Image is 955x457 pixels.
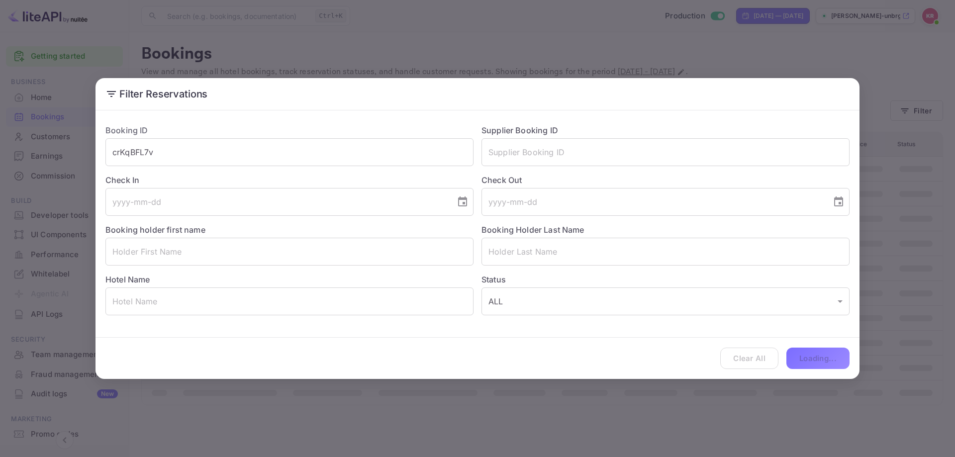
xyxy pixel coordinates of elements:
input: Hotel Name [105,287,474,315]
label: Booking holder first name [105,225,205,235]
label: Check Out [481,174,850,186]
input: Supplier Booking ID [481,138,850,166]
label: Status [481,274,850,285]
input: Holder First Name [105,238,474,266]
label: Supplier Booking ID [481,125,558,135]
label: Hotel Name [105,274,150,284]
label: Check In [105,174,474,186]
input: Booking ID [105,138,474,166]
input: yyyy-mm-dd [481,188,825,216]
div: ALL [481,287,850,315]
label: Booking Holder Last Name [481,225,584,235]
button: Choose date [829,192,849,212]
button: Choose date [453,192,473,212]
label: Booking ID [105,125,148,135]
input: yyyy-mm-dd [105,188,449,216]
h2: Filter Reservations [95,78,859,110]
input: Holder Last Name [481,238,850,266]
